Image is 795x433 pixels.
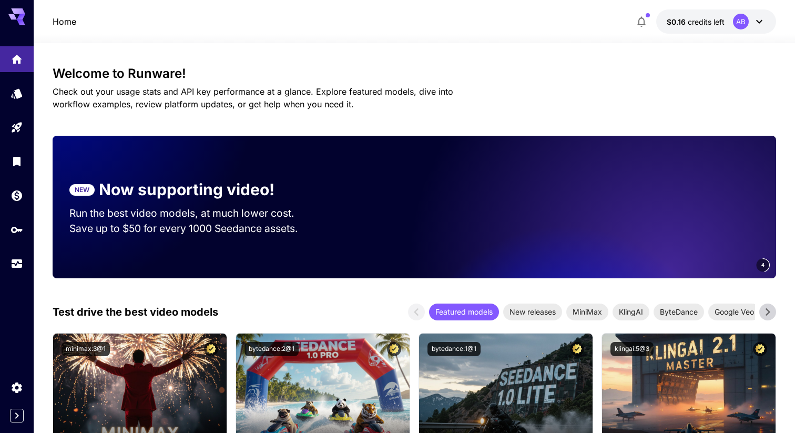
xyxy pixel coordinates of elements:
div: Home [11,53,23,66]
div: $0.15704 [667,16,725,27]
h3: Welcome to Runware! [53,66,776,81]
span: 4 [761,261,765,269]
button: Expand sidebar [10,409,24,422]
button: Certified Model – Vetted for best performance and includes a commercial license. [570,342,584,356]
div: ByteDance [654,304,704,320]
span: Featured models [429,306,499,317]
button: Certified Model – Vetted for best performance and includes a commercial license. [387,342,401,356]
button: $0.15704AB [656,9,776,34]
p: Test drive the best video models [53,304,218,320]
div: API Keys [11,223,23,236]
div: Library [11,155,23,168]
span: New releases [503,306,562,317]
div: KlingAI [613,304,649,320]
button: Certified Model – Vetted for best performance and includes a commercial license. [753,342,767,356]
span: ByteDance [654,306,704,317]
button: klingai:5@3 [610,342,654,356]
div: New releases [503,304,562,320]
span: credits left [688,17,725,26]
span: $0.16 [667,17,688,26]
div: MiniMax [566,304,608,320]
span: Google Veo [708,306,760,317]
p: NEW [75,185,89,195]
p: Now supporting video! [99,178,274,202]
div: Google Veo [708,304,760,320]
span: MiniMax [566,306,608,317]
button: Certified Model – Vetted for best performance and includes a commercial license. [204,342,218,356]
div: Usage [11,257,23,270]
div: Wallet [11,189,23,202]
p: Save up to $50 for every 1000 Seedance assets. [69,221,314,236]
div: Playground [11,121,23,134]
span: KlingAI [613,306,649,317]
div: Featured models [429,304,499,320]
div: AB [733,14,749,29]
span: Check out your usage stats and API key performance at a glance. Explore featured models, dive int... [53,86,453,109]
nav: breadcrumb [53,15,76,28]
p: Run the best video models, at much lower cost. [69,206,314,221]
button: minimax:3@1 [62,342,110,356]
button: bytedance:2@1 [244,342,299,356]
a: Home [53,15,76,28]
button: bytedance:1@1 [427,342,481,356]
div: Models [11,87,23,100]
div: Settings [11,381,23,394]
